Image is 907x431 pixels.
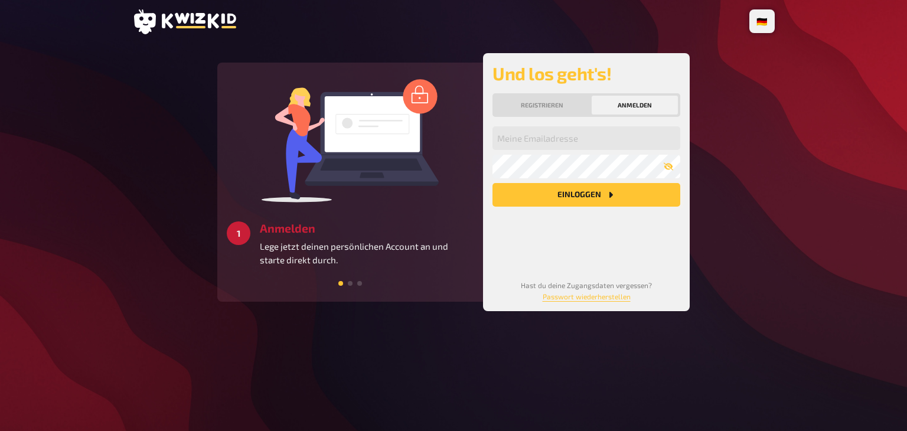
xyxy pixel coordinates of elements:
small: Hast du deine Zugangsdaten vergessen? [521,281,652,301]
button: Registrieren [495,96,589,115]
button: Anmelden [592,96,678,115]
li: 🇩🇪 [752,12,772,31]
button: Einloggen [492,183,680,207]
a: Passwort wiederherstellen [543,292,631,301]
div: 1 [227,221,250,245]
img: log in [262,79,439,203]
h3: Anmelden [260,221,474,235]
input: Meine Emailadresse [492,126,680,150]
h2: Und los geht's! [492,63,680,84]
p: Lege jetzt deinen persönlichen Account an und starte direkt durch. [260,240,474,266]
